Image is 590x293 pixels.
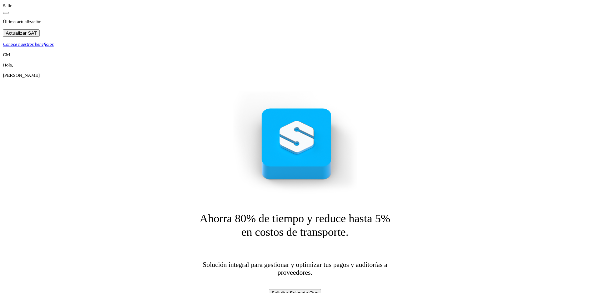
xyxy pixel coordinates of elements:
[6,30,37,36] span: Actualizar SAT
[3,29,40,37] button: Actualizar SAT
[193,261,397,277] p: Solución integral para gestionar y optimizar tus pagos y auditorías a proveedores.
[233,91,357,196] img: Empty state image
[3,62,587,68] p: Hola,
[3,41,54,47] p: Conoce nuestros beneficios
[3,52,10,57] span: CM
[3,41,587,47] a: Conoce nuestros beneficios
[3,73,587,78] p: Cynthia Mendoza
[193,212,397,239] h2: Ahorra 80% de tiempo y reduce hasta 5% en costos de transporte.
[3,3,587,9] div: Salir
[3,3,12,8] a: Salir
[3,19,587,25] p: Última actualización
